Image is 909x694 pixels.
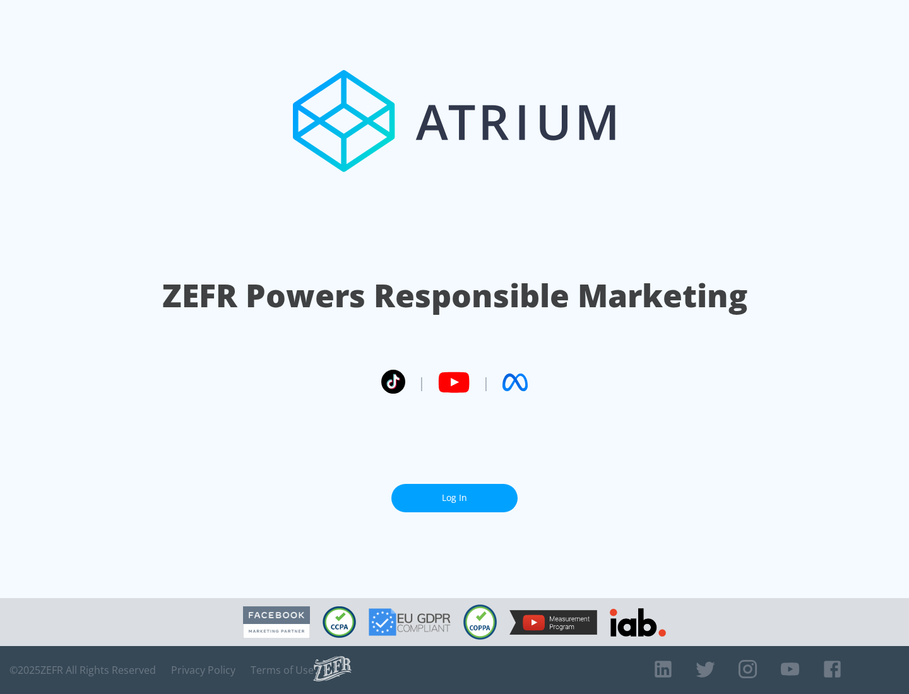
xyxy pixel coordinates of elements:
img: YouTube Measurement Program [509,610,597,635]
img: GDPR Compliant [369,608,451,636]
a: Privacy Policy [171,664,235,676]
span: | [482,373,490,392]
img: COPPA Compliant [463,604,497,640]
img: CCPA Compliant [323,606,356,638]
span: | [418,373,425,392]
img: IAB [610,608,666,637]
span: © 2025 ZEFR All Rights Reserved [9,664,156,676]
h1: ZEFR Powers Responsible Marketing [162,274,747,317]
a: Terms of Use [251,664,314,676]
a: Log In [391,484,518,512]
img: Facebook Marketing Partner [243,606,310,638]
